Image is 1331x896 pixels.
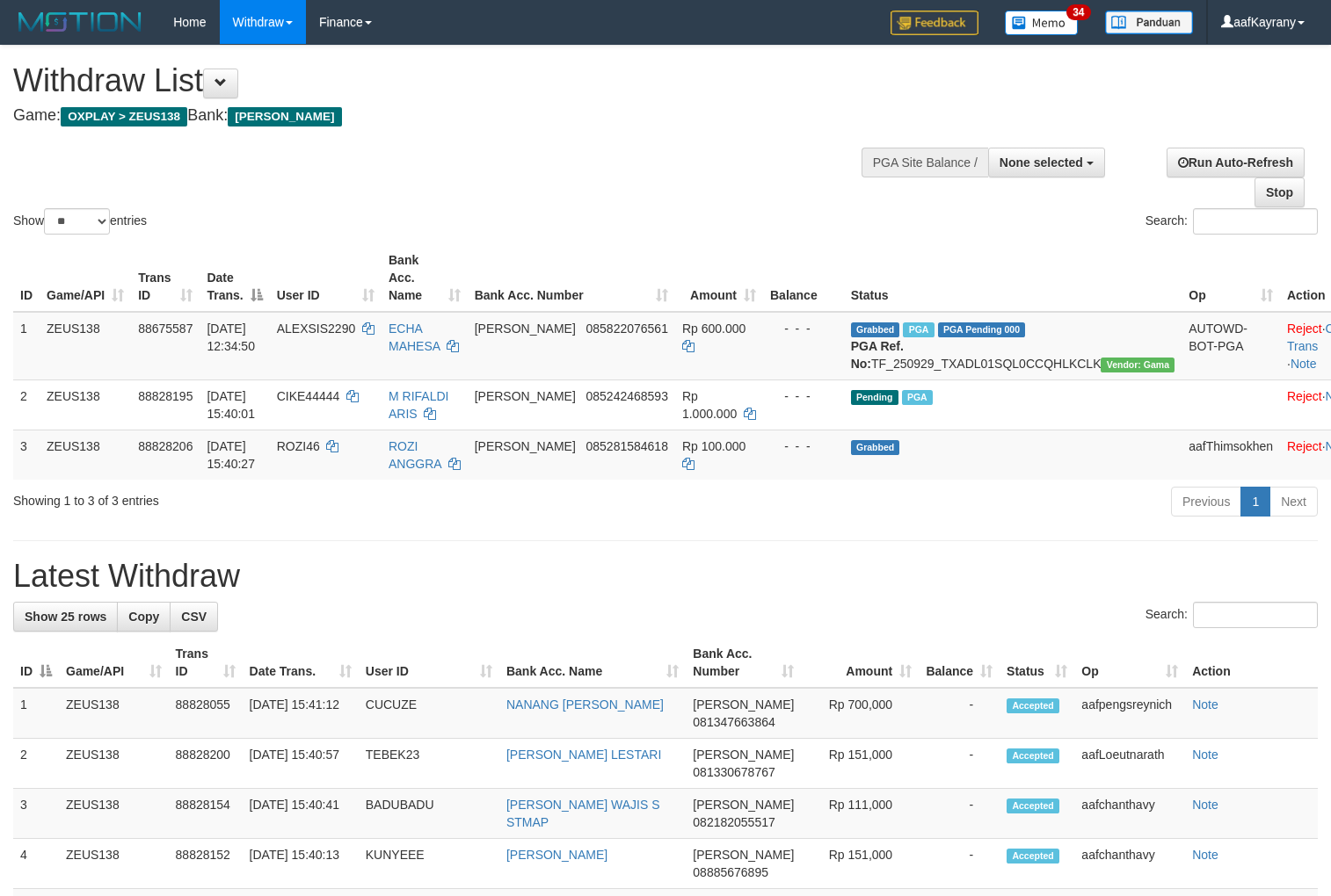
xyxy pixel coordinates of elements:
th: Bank Acc. Number: activate to sort column ascending [468,244,675,312]
td: - [919,789,1000,839]
span: Grabbed [851,440,900,455]
th: Balance [763,244,844,312]
span: [PERSON_NAME] [475,389,576,403]
div: PGA Site Balance / [862,148,988,177]
a: [PERSON_NAME] [506,848,607,862]
a: Note [1192,848,1218,862]
a: Note [1192,697,1218,712]
a: [PERSON_NAME] LESTARI [506,748,661,762]
td: KUNYEEE [359,839,499,889]
th: Date Trans.: activate to sort column ascending [243,638,359,688]
a: Note [1291,357,1317,371]
span: Copy 081330678767 to clipboard [693,765,775,779]
th: Balance: activate to sort column ascending [919,638,1000,688]
td: aafpengsreynich [1074,688,1185,739]
b: PGA Ref. No: [851,339,904,371]
span: [PERSON_NAME] [693,848,794,862]
th: ID [13,244,40,312]
a: Note [1192,798,1218,812]
span: Pending [851,390,898,405]
td: 3 [13,430,40,480]
a: NANANG [PERSON_NAME] [506,697,664,712]
span: Copy 081347663864 to clipboard [693,715,775,729]
th: Status [844,244,1182,312]
span: Copy 085242468593 to clipboard [585,389,667,403]
a: Stop [1255,177,1305,207]
td: AUTOWD-BOT-PGA [1182,312,1280,380]
th: Game/API: activate to sort column ascending [40,244,131,312]
a: CSV [170,602,218,632]
td: - [919,688,1000,739]
span: ROZI46 [277,439,320,453]
h1: Latest Withdraw [13,559,1318,594]
td: ZEUS138 [59,739,169,789]
span: Rp 100.000 [682,439,746,453]
label: Show entries [13,208,147,235]
a: Reject [1287,389,1322,403]
span: None selected [1000,155,1083,170]
span: [PERSON_NAME] [475,439,576,453]
th: Bank Acc. Number: activate to sort column ascending [686,638,801,688]
td: [DATE] 15:40:41 [243,789,359,839]
label: Search: [1146,208,1318,235]
span: CIKE44444 [277,389,340,403]
span: [PERSON_NAME] [693,748,794,762]
td: 2 [13,739,59,789]
a: Note [1192,748,1218,762]
a: Reject [1287,439,1322,453]
th: ID: activate to sort column descending [13,638,59,688]
th: Action [1185,638,1318,688]
td: 88828152 [169,839,243,889]
td: [DATE] 15:40:57 [243,739,359,789]
a: Show 25 rows [13,602,118,632]
div: - - - [770,387,837,405]
span: [PERSON_NAME] [228,107,341,126]
input: Search: [1193,208,1318,235]
a: Copy [117,602,171,632]
span: Rp 1.000.000 [682,389,737,421]
td: 88828200 [169,739,243,789]
th: Amount: activate to sort column ascending [675,244,763,312]
th: Game/API: activate to sort column ascending [59,638,169,688]
td: 3 [13,789,59,839]
span: OXPLAY > ZEUS138 [61,107,187,126]
span: Accepted [1007,748,1059,763]
th: Bank Acc. Name: activate to sort column ascending [382,244,468,312]
span: Accepted [1007,698,1059,713]
td: ZEUS138 [59,789,169,839]
th: Date Trans.: activate to sort column descending [200,244,269,312]
span: [DATE] 15:40:27 [207,439,255,471]
span: 34 [1066,4,1090,20]
td: ZEUS138 [59,839,169,889]
th: Op: activate to sort column ascending [1074,638,1185,688]
td: TF_250929_TXADL01SQL0CCQHLKCLK [844,312,1182,380]
span: Copy 08885676895 to clipboard [693,865,768,879]
span: ALEXSIS2290 [277,322,356,336]
td: [DATE] 15:41:12 [243,688,359,739]
td: Rp 111,000 [801,789,919,839]
a: [PERSON_NAME] WAJIS S STMAP [506,798,660,829]
span: Accepted [1007,849,1059,863]
span: 88828195 [138,389,193,403]
a: Reject [1287,322,1322,336]
input: Search: [1193,602,1318,628]
td: 88828055 [169,688,243,739]
th: Status: activate to sort column ascending [1000,638,1074,688]
label: Search: [1146,602,1318,628]
span: Copy 085822076561 to clipboard [585,322,667,336]
span: Marked by aafpengsreynich [903,322,934,337]
span: [PERSON_NAME] [475,322,576,336]
th: User ID: activate to sort column ascending [270,244,382,312]
h1: Withdraw List [13,63,869,98]
td: aafThimsokhen [1182,430,1280,480]
h4: Game: Bank: [13,107,869,125]
th: Op: activate to sort column ascending [1182,244,1280,312]
td: BADUBADU [359,789,499,839]
span: [PERSON_NAME] [693,798,794,812]
span: 88675587 [138,322,193,336]
td: aafLoeutnarath [1074,739,1185,789]
td: TEBEK23 [359,739,499,789]
span: Show 25 rows [25,610,106,624]
span: Accepted [1007,798,1059,813]
th: Trans ID: activate to sort column ascending [169,638,243,688]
